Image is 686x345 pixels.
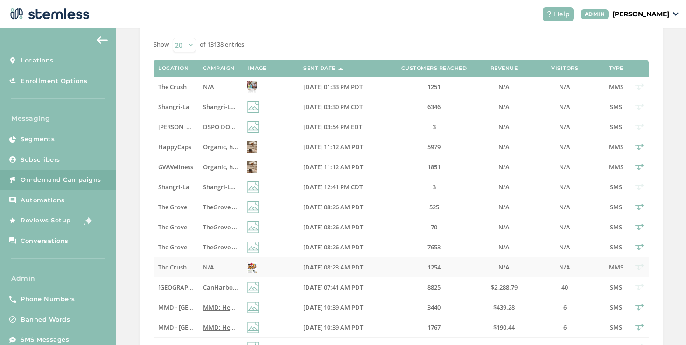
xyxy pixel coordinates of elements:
span: $439.28 [493,303,515,311]
span: 5979 [427,143,441,151]
span: N/A [559,123,570,131]
span: The Grove [158,203,187,211]
span: [DATE] 12:41 PM CDT [303,183,363,191]
div: ADMIN [581,9,609,19]
label: 09/17/2025 11:12 AM PDT [303,143,383,151]
span: 6 [563,303,567,311]
label: 3440 [392,304,476,311]
label: Visitors [551,65,578,71]
span: [GEOGRAPHIC_DATA] [158,283,219,291]
label: Type [609,65,623,71]
img: icon-img-d887fa0c.svg [247,101,259,113]
label: TheGrove La Mesa: You have a new notification waiting for you, {first_name}! Reply END to cancel [203,223,238,231]
label: MMD - Long Beach [158,324,193,331]
img: icon-img-d887fa0c.svg [247,221,259,233]
span: Banned Words [21,315,70,324]
label: TheGrove La Mesa: You have a new notification waiting for you, {first_name}! Reply END to cancel [203,243,238,251]
img: v4KxKkq66ZertMQoRoshJ2Few46CeQaqvDafk3.jpg [247,141,257,153]
span: Shangri-La End-of-Summer Clearance! Save 25-50% select products + free gift w/ $75+. Click here t... [203,183,574,191]
label: TheGrove La Mesa: You have a new notification waiting for you, {first_name}! Reply END to cancel [203,203,238,211]
label: N/A [532,83,597,91]
label: The Grove [158,243,193,251]
span: Shangri-La End-of-Summer Clearance! Save 25-50% select products + free gift w/ $75+. Click here t... [203,103,574,111]
label: Customers Reached [401,65,467,71]
img: icon-arrow-back-accent-c549486e.svg [97,36,108,44]
span: N/A [559,103,570,111]
label: SMS [607,103,625,111]
label: N/A [203,83,238,91]
span: N/A [559,243,570,251]
span: [PERSON_NAME][GEOGRAPHIC_DATA] [158,123,267,131]
label: 7653 [392,243,476,251]
span: Conversations [21,236,69,246]
label: Image [247,65,266,71]
span: Locations [21,56,54,65]
span: Subscribers [21,155,60,165]
img: icon-sort-1e1d7615.svg [338,68,343,70]
span: 1251 [427,83,441,91]
span: Shangri-La [158,103,189,111]
span: [DATE] 03:54 PM EDT [303,123,362,131]
span: [DATE] 08:23 AM PDT [303,263,363,271]
label: SMS [607,283,625,291]
img: icon_down-arrow-small-66adaf34.svg [673,12,679,16]
label: N/A [485,163,523,171]
label: Revenue [490,65,518,71]
span: [DATE] 08:26 AM PDT [303,243,363,251]
label: Show [154,40,169,49]
span: SMS [610,303,622,311]
label: SMS [607,324,625,331]
label: MMS [607,163,625,171]
span: DSPO DOUBLE loyalty Points Weekend! Score FREE $50 + massive savings on top brands Thu–Sun! Dont ... [203,123,578,131]
span: [DATE] 08:26 AM PDT [303,223,363,231]
img: icon-img-d887fa0c.svg [247,322,259,333]
span: N/A [203,83,214,91]
span: The Grove [158,223,187,231]
span: On-demand Campaigns [21,175,101,185]
span: 7653 [427,243,441,251]
label: 1251 [392,83,476,91]
span: $190.44 [493,323,515,331]
label: 70 [392,223,476,231]
span: MMS [609,163,623,171]
span: 1254 [427,263,441,271]
label: N/A [485,103,523,111]
span: N/A [559,203,570,211]
label: MMD: Hey {first_name}! MMD is offering BOGO 40% OFF STOREWIDE (all products & brands) through Sep... [203,304,238,311]
label: N/A [532,123,597,131]
label: Campaign [203,65,235,71]
span: [DATE] 03:30 PM CDT [303,103,363,111]
span: SMS [610,223,622,231]
label: 09/16/2025 10:39 AM PDT [303,324,383,331]
label: 09/17/2025 12:41 PM CDT [303,183,383,191]
span: SMS [610,203,622,211]
span: [DATE] 01:33 PM PDT [303,83,363,91]
span: HappyCaps [158,143,191,151]
label: Shangri-La [158,183,193,191]
span: N/A [498,263,510,271]
span: MMD - [GEOGRAPHIC_DATA] [158,303,240,311]
span: N/A [498,183,510,191]
label: Organic, high-quality mental health supplements sent directly to your door. For shop access click... [203,143,238,151]
label: MMS [607,83,625,91]
span: Segments [21,135,55,144]
label: MMD - Hollywood [158,304,193,311]
span: 1851 [427,163,441,171]
span: [DATE] 10:39 AM PDT [303,323,363,331]
label: MMS [607,263,625,271]
span: N/A [498,203,510,211]
img: cC1O26geZktWftX7zOU9dPXRum60aQLQv.jpg [247,81,257,93]
label: Cana Harbor [158,283,193,291]
label: $190.44 [485,324,523,331]
label: 1254 [392,263,476,271]
label: SMS [607,203,625,211]
label: 8825 [392,283,476,291]
label: N/A [532,163,597,171]
span: [DATE] 07:41 AM PDT [303,283,363,291]
div: Chat Widget [639,300,686,345]
span: MMS [609,83,623,91]
label: 09/17/2025 03:54 PM EDT [303,123,383,131]
span: N/A [498,123,510,131]
span: N/A [498,223,510,231]
span: TheGrove La Mesa: You have a new notification waiting for you, {first_name}! Reply END to cancel [203,203,484,211]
